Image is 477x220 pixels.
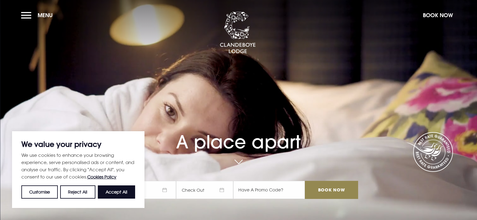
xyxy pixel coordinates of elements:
span: Menu [38,12,53,19]
img: Clandeboye Lodge [220,12,256,54]
button: Customise [21,185,58,199]
h1: A place apart [119,118,358,153]
p: We value your privacy [21,141,135,148]
span: Check In [119,181,176,199]
button: Accept All [98,185,135,199]
a: Cookies Policy [87,174,116,179]
button: Reject All [60,185,95,199]
input: Have A Promo Code? [233,181,305,199]
button: Menu [21,9,56,22]
button: Book Now [420,9,456,22]
input: Book Now [305,181,358,199]
div: We value your privacy [12,131,144,208]
span: Check Out [176,181,233,199]
p: We use cookies to enhance your browsing experience, serve personalised ads or content, and analys... [21,151,135,181]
